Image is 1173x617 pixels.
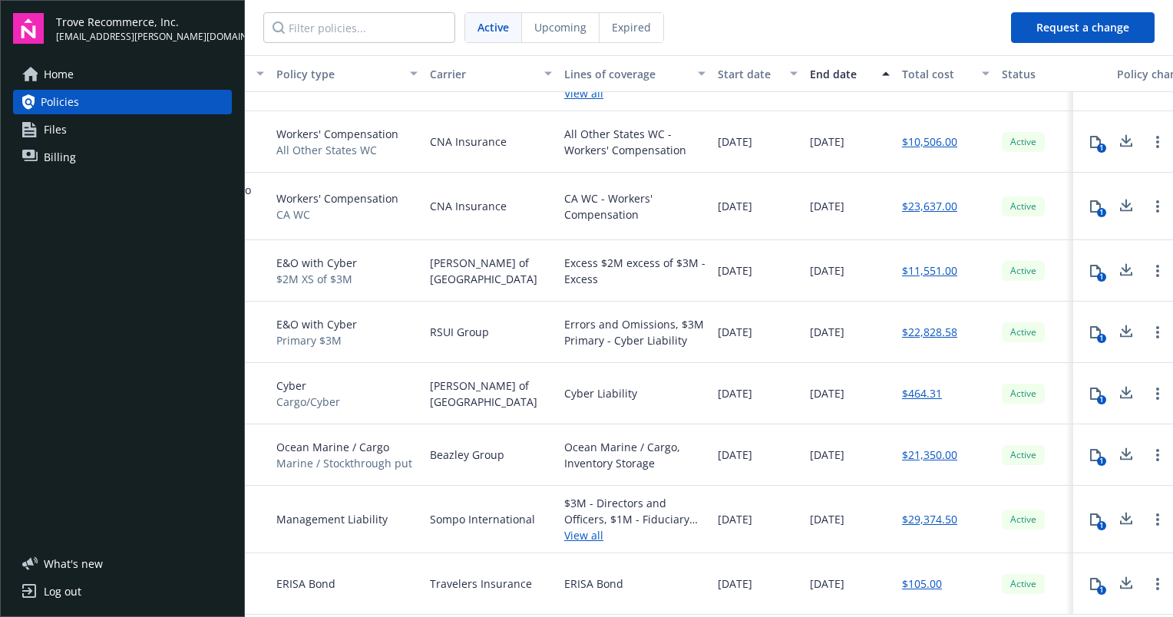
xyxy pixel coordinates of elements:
[1097,334,1106,343] div: 1
[276,394,340,410] span: Cargo/Cyber
[564,527,705,543] a: View all
[564,190,705,223] div: CA WC - Workers' Compensation
[1148,197,1167,216] a: Open options
[276,255,357,271] span: E&O with Cyber
[1080,127,1111,157] button: 1
[1008,200,1039,213] span: Active
[1148,446,1167,464] a: Open options
[1080,569,1111,599] button: 1
[718,66,781,82] div: Start date
[276,316,357,332] span: E&O with Cyber
[276,378,340,394] span: Cyber
[810,447,844,463] span: [DATE]
[804,55,896,92] button: End date
[902,447,957,463] a: $21,350.00
[810,198,844,214] span: [DATE]
[263,12,455,43] input: Filter policies...
[44,62,74,87] span: Home
[1080,317,1111,348] button: 1
[718,324,752,340] span: [DATE]
[276,142,398,158] span: All Other States WC
[718,198,752,214] span: [DATE]
[1097,521,1106,530] div: 1
[430,198,507,214] span: CNA Insurance
[276,576,335,592] span: ERISA Bond
[276,190,398,206] span: Workers' Compensation
[56,14,232,30] span: Trove Recommerce, Inc.
[902,198,957,214] a: $23,637.00
[270,55,424,92] button: Policy type
[810,262,844,279] span: [DATE]
[1097,395,1106,404] div: 1
[44,556,103,572] span: What ' s new
[1008,448,1039,462] span: Active
[276,439,412,455] span: Ocean Marine / Cargo
[712,55,804,92] button: Start date
[276,455,412,471] span: Marine / Stockthrough put
[996,55,1111,92] button: Status
[13,117,232,142] a: Files
[810,66,873,82] div: End date
[564,385,637,401] div: Cyber Liability
[1097,208,1106,217] div: 1
[1148,384,1167,403] a: Open options
[902,385,942,401] a: $464.31
[902,66,973,82] div: Total cost
[56,13,232,44] button: Trove Recommerce, Inc.[EMAIL_ADDRESS][PERSON_NAME][DOMAIN_NAME]
[276,511,388,527] span: Management Liability
[612,19,651,35] span: Expired
[56,30,232,44] span: [EMAIL_ADDRESS][PERSON_NAME][DOMAIN_NAME]
[564,255,705,287] div: Excess $2M excess of $3M - Excess
[564,126,705,158] div: All Other States WC - Workers' Compensation
[276,332,357,348] span: Primary $3M
[44,117,67,142] span: Files
[430,66,535,82] div: Carrier
[810,324,844,340] span: [DATE]
[902,576,942,592] a: $105.00
[810,134,844,150] span: [DATE]
[13,90,232,114] a: Policies
[1097,272,1106,282] div: 1
[718,385,752,401] span: [DATE]
[276,206,398,223] span: CA WC
[564,495,705,527] div: $3M - Directors and Officers, $1M - Fiduciary Liability, $2M - Employment Practices Liability
[1008,513,1039,526] span: Active
[718,576,752,592] span: [DATE]
[1148,323,1167,341] a: Open options
[810,511,844,527] span: [DATE]
[1002,66,1105,82] div: Status
[424,55,558,92] button: Carrier
[430,447,504,463] span: Beazley Group
[276,271,357,287] span: $2M XS of $3M
[13,62,232,87] a: Home
[1148,262,1167,280] a: Open options
[430,255,552,287] span: [PERSON_NAME] of [GEOGRAPHIC_DATA]
[1080,191,1111,222] button: 1
[564,576,623,592] div: ERISA Bond
[13,13,44,44] img: navigator-logo.svg
[1008,325,1039,339] span: Active
[564,316,705,348] div: Errors and Omissions, $3M Primary - Cyber Liability
[44,579,81,604] div: Log out
[477,19,509,35] span: Active
[44,145,76,170] span: Billing
[902,134,957,150] a: $10,506.00
[718,134,752,150] span: [DATE]
[1097,144,1106,153] div: 1
[1097,457,1106,466] div: 1
[1080,256,1111,286] button: 1
[276,66,401,82] div: Policy type
[718,447,752,463] span: [DATE]
[430,378,552,410] span: [PERSON_NAME] of [GEOGRAPHIC_DATA]
[276,126,398,142] span: Workers' Compensation
[902,262,957,279] a: $11,551.00
[1097,586,1106,595] div: 1
[718,511,752,527] span: [DATE]
[718,262,752,279] span: [DATE]
[13,556,127,572] button: What's new
[1011,12,1155,43] button: Request a change
[564,439,705,471] div: Ocean Marine / Cargo, Inventory Storage
[1080,378,1111,409] button: 1
[534,19,586,35] span: Upcoming
[810,385,844,401] span: [DATE]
